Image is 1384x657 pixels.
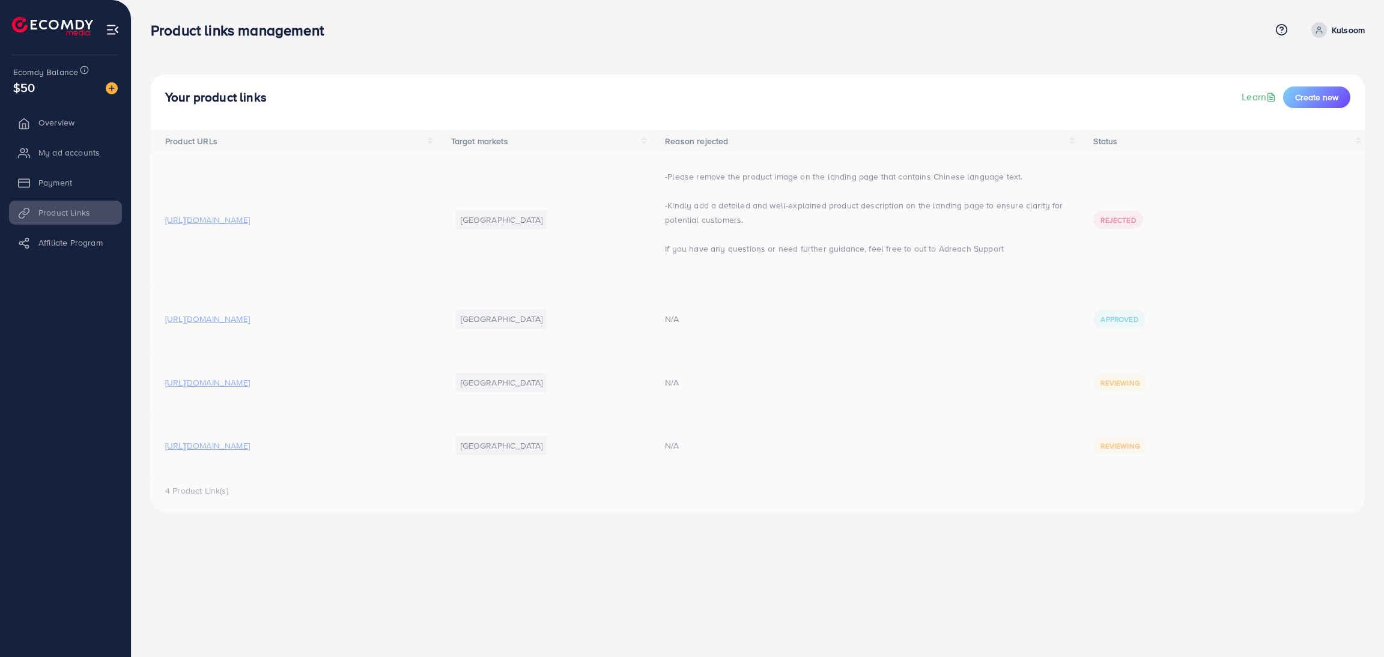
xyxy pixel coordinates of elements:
button: Create new [1283,86,1350,108]
span: Ecomdy Balance [13,66,78,78]
a: Kulsoom [1307,22,1365,38]
img: menu [106,23,120,37]
span: $50 [13,79,35,96]
img: image [106,82,118,94]
h3: Product links management [151,22,333,39]
span: Create new [1295,91,1338,103]
img: logo [12,17,93,35]
a: Learn [1242,90,1278,104]
h4: Your product links [165,90,267,105]
p: Kulsoom [1332,23,1365,37]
